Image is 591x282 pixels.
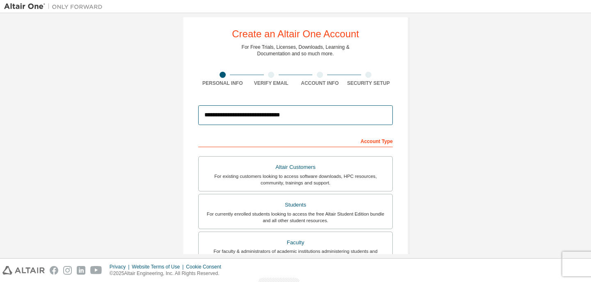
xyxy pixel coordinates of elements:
div: For existing customers looking to access software downloads, HPC resources, community, trainings ... [204,173,387,186]
div: Personal Info [198,80,247,86]
div: Account Info [295,80,344,86]
div: For currently enrolled students looking to access the free Altair Student Edition bundle and all ... [204,211,387,224]
div: For faculty & administrators of academic institutions administering students and accessing softwa... [204,248,387,261]
img: instagram.svg [63,266,72,275]
div: Account Type [198,134,393,147]
div: For Free Trials, Licenses, Downloads, Learning & Documentation and so much more. [242,44,350,57]
img: Altair One [4,2,107,11]
img: facebook.svg [50,266,58,275]
img: youtube.svg [90,266,102,275]
div: Students [204,199,387,211]
div: Cookie Consent [186,264,226,270]
div: Altair Customers [204,161,387,173]
div: Privacy [110,264,132,270]
p: © 2025 Altair Engineering, Inc. All Rights Reserved. [110,270,226,277]
div: Create an Altair One Account [232,29,359,39]
div: Verify Email [247,80,296,86]
div: Faculty [204,237,387,248]
div: Website Terms of Use [132,264,186,270]
div: Security Setup [344,80,393,86]
img: linkedin.svg [77,266,85,275]
img: altair_logo.svg [2,266,45,275]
